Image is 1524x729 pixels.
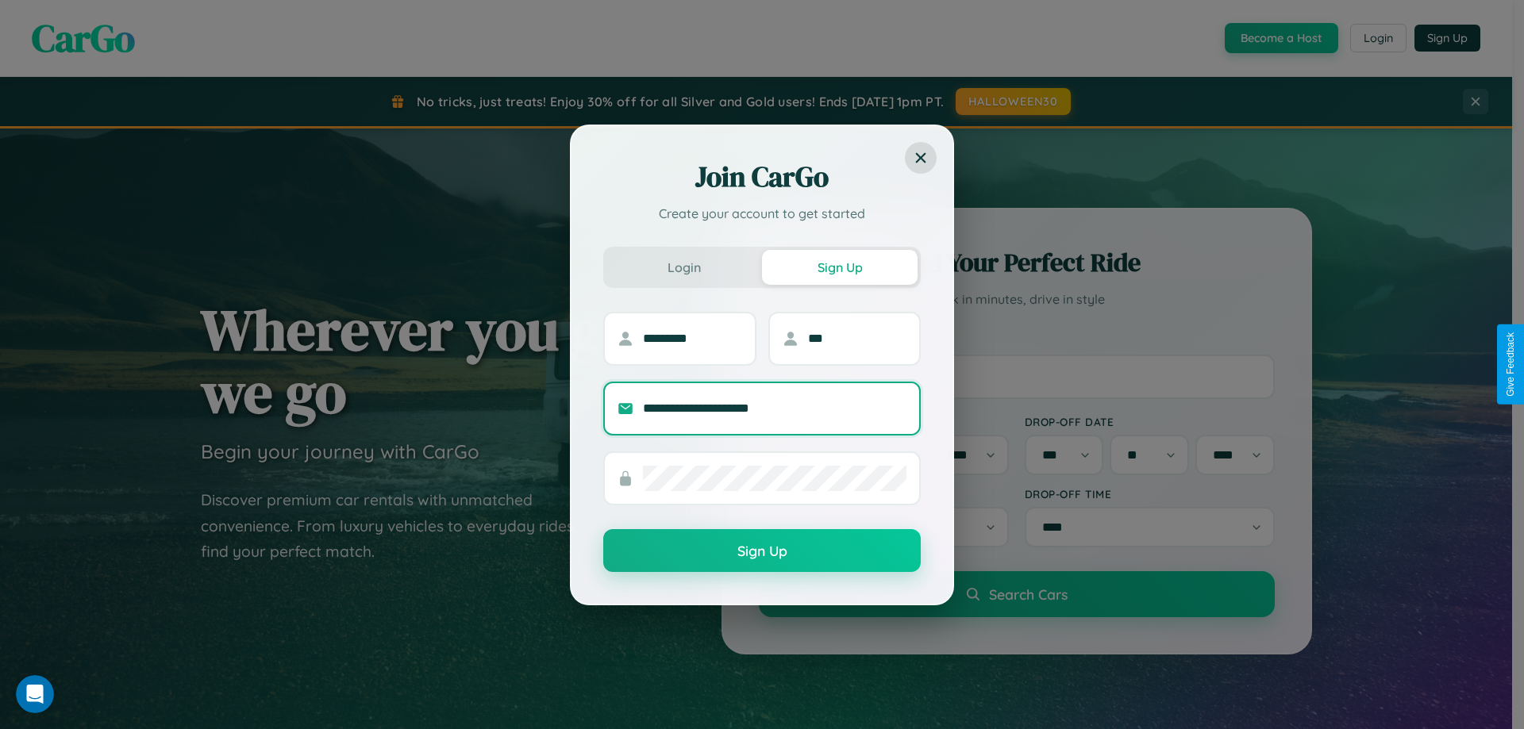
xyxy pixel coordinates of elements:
h2: Join CarGo [603,158,921,196]
button: Sign Up [603,529,921,572]
div: Give Feedback [1505,332,1516,397]
button: Login [606,250,762,285]
button: Sign Up [762,250,918,285]
p: Create your account to get started [603,204,921,223]
iframe: Intercom live chat [16,675,54,713]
